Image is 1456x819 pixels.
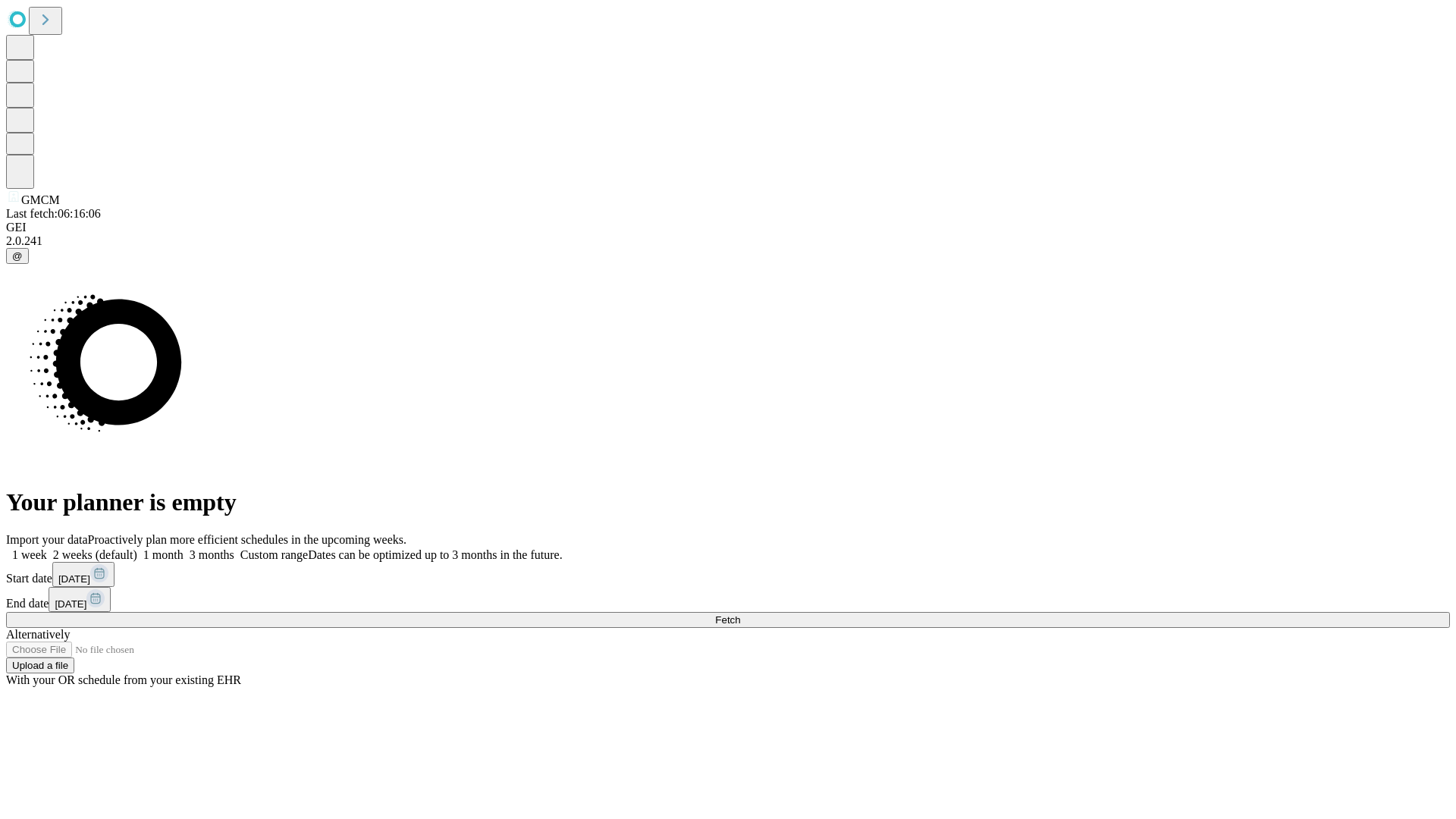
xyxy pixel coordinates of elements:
[49,587,111,612] button: [DATE]
[6,248,29,264] button: @
[6,234,1450,248] div: 2.0.241
[21,193,60,206] span: GMCM
[6,221,1450,234] div: GEI
[715,614,740,626] span: Fetch
[55,598,86,610] span: [DATE]
[6,612,1450,628] button: Fetch
[308,548,562,561] span: Dates can be optimized up to 3 months in the future.
[6,488,1450,516] h1: Your planner is empty
[12,250,23,262] span: @
[88,533,406,546] span: Proactively plan more efficient schedules in the upcoming weeks.
[190,548,234,561] span: 3 months
[240,548,308,561] span: Custom range
[58,573,90,585] span: [DATE]
[52,562,115,587] button: [DATE]
[53,548,137,561] span: 2 weeks (default)
[6,673,241,686] span: With your OR schedule from your existing EHR
[6,533,88,546] span: Import your data
[6,657,74,673] button: Upload a file
[12,548,47,561] span: 1 week
[143,548,184,561] span: 1 month
[6,207,101,220] span: Last fetch: 06:16:06
[6,628,70,641] span: Alternatively
[6,587,1450,612] div: End date
[6,562,1450,587] div: Start date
